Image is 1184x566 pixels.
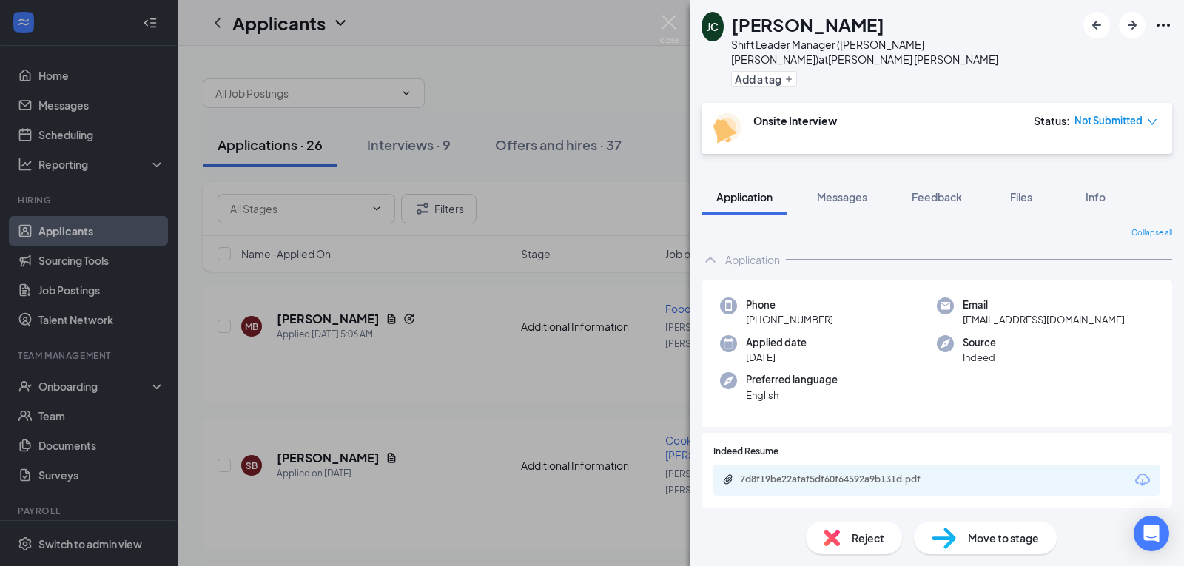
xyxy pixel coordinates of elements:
[1119,12,1146,38] button: ArrowRight
[1154,16,1172,34] svg: Ellipses
[1083,12,1110,38] button: ArrowLeftNew
[1134,471,1151,489] svg: Download
[968,530,1039,546] span: Move to stage
[731,12,884,37] h1: [PERSON_NAME]
[731,37,1076,67] div: Shift Leader Manager ([PERSON_NAME] [PERSON_NAME]) at [PERSON_NAME] [PERSON_NAME]
[1134,516,1169,551] div: Open Intercom Messenger
[746,297,833,312] span: Phone
[817,190,867,203] span: Messages
[912,190,962,203] span: Feedback
[713,445,778,459] span: Indeed Resume
[722,474,962,488] a: Paperclip7d8f19be22afaf5df60f64592a9b131d.pdf
[753,114,837,127] b: Onsite Interview
[746,335,807,350] span: Applied date
[963,350,996,365] span: Indeed
[1034,113,1070,128] div: Status :
[1147,117,1157,127] span: down
[1086,190,1106,203] span: Info
[716,190,773,203] span: Application
[1010,190,1032,203] span: Files
[722,474,734,485] svg: Paperclip
[1131,227,1172,239] span: Collapse all
[746,388,838,402] span: English
[746,350,807,365] span: [DATE]
[963,297,1125,312] span: Email
[725,252,780,267] div: Application
[963,335,996,350] span: Source
[707,19,719,34] div: JC
[1074,113,1143,128] span: Not Submitted
[852,530,884,546] span: Reject
[784,75,793,84] svg: Plus
[746,372,838,387] span: Preferred language
[1123,16,1141,34] svg: ArrowRight
[963,312,1125,327] span: [EMAIL_ADDRESS][DOMAIN_NAME]
[746,312,833,327] span: [PHONE_NUMBER]
[740,474,947,485] div: 7d8f19be22afaf5df60f64592a9b131d.pdf
[1088,16,1106,34] svg: ArrowLeftNew
[702,251,719,269] svg: ChevronUp
[731,71,797,87] button: PlusAdd a tag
